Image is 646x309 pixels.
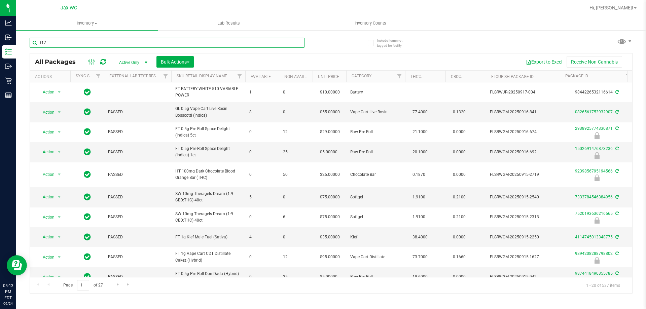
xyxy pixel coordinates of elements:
[16,16,158,30] a: Inventory
[55,108,64,117] span: select
[614,126,619,131] span: Sync from Compliance System
[175,250,241,263] span: FT 1g Vape Cart CDT Distillate Cakez (Hybrid)
[450,252,469,262] span: 0.1660
[575,126,613,131] a: 2938925774330871
[614,271,619,276] span: Sync from Compliance System
[249,149,275,155] span: 0
[352,74,371,78] a: Category
[450,170,469,180] span: 0.0000
[249,129,275,135] span: 0
[283,89,309,95] span: 0
[55,213,64,222] span: select
[490,194,556,200] span: FLSRWGM-20250915-2540
[490,89,556,95] span: FLSRWJR-20250917-004
[5,77,12,84] inline-svg: Retail
[575,235,613,239] a: 4114745013348775
[55,253,64,262] span: select
[283,254,309,260] span: 12
[175,234,241,240] span: FT 1g Kief Mule Fuel (Sativa)
[575,251,613,256] a: 9894208288798802
[575,195,613,199] a: 7333784546384956
[84,127,91,137] span: In Sync
[251,74,271,79] a: Available
[249,171,275,178] span: 0
[350,109,401,115] span: Vape Cart Live Rosin
[559,175,635,181] div: Launch Hold
[55,272,64,282] span: select
[283,214,309,220] span: 6
[559,257,635,264] div: Newly Received
[37,170,55,179] span: Action
[283,129,309,135] span: 12
[490,254,556,260] span: FLSRWGM-20250915-1627
[5,20,12,26] inline-svg: Analytics
[450,192,469,202] span: 0.2100
[409,127,431,137] span: 21.1000
[55,170,64,179] span: select
[350,129,401,135] span: Raw Pre-Roll
[175,106,241,118] span: GL 0.5g Vape Cart Live Rosin Bosscotti (Indica)
[76,74,102,78] a: Sync Status
[55,87,64,97] span: select
[249,274,275,280] span: 0
[249,254,275,260] span: 0
[575,271,613,276] a: 9874418490355785
[450,272,469,282] span: 0.0000
[614,251,619,256] span: Sync from Compliance System
[37,147,55,157] span: Action
[234,71,245,82] a: Filter
[565,74,588,78] a: Package ID
[84,107,91,117] span: In Sync
[317,107,343,117] span: $55.00000
[35,74,68,79] div: Actions
[317,272,341,282] span: $5.00000
[318,74,339,79] a: Unit Price
[3,283,13,301] p: 05:13 PM EDT
[409,170,429,180] span: 0.1870
[490,214,556,220] span: FLSRWGM-20250915-2313
[175,86,241,99] span: FT BATTERY WHITE 510 VARIABLE POWER
[160,71,171,82] a: Filter
[567,56,622,68] button: Receive Non-Cannabis
[113,280,122,289] a: Go to the next page
[614,195,619,199] span: Sync from Compliance System
[208,20,249,26] span: Lab Results
[350,149,401,155] span: Raw Pre-Roll
[614,169,619,173] span: Sync from Compliance System
[3,301,13,306] p: 09/24
[249,89,275,95] span: 1
[108,171,167,178] span: PASSED
[409,147,431,157] span: 20.1000
[175,126,241,139] span: FT 0.5g Pre-Roll Space Delight (Indica) 5ct
[175,146,241,158] span: FT 0.5g Pre-Roll Space Delight (Indica) 1ct
[84,232,91,242] span: In Sync
[84,272,91,281] span: In Sync
[5,34,12,41] inline-svg: Inbound
[350,214,401,220] span: Softgel
[350,254,401,260] span: Vape Cart Distillate
[284,74,314,79] a: Non-Available
[450,147,469,157] span: 0.0000
[84,170,91,179] span: In Sync
[55,127,64,137] span: select
[7,255,27,275] iframe: Resource center
[559,132,635,139] div: Launch Hold
[317,252,343,262] span: $95.00000
[5,48,12,55] inline-svg: Inventory
[559,152,635,159] div: Launch Hold
[37,192,55,202] span: Action
[37,87,55,97] span: Action
[350,89,401,95] span: Battery
[77,280,89,291] input: 1
[84,87,91,97] span: In Sync
[410,74,422,79] a: THC%
[614,146,619,151] span: Sync from Compliance System
[317,192,343,202] span: $75.00000
[55,232,64,242] span: select
[55,192,64,202] span: select
[249,194,275,200] span: 5
[16,20,158,26] span: Inventory
[175,211,241,224] span: SW 10mg Theragels Dream (1:9 CBD:THC) 40ct
[175,191,241,203] span: SW 10mg Theragels Dream (1:9 CBD:THC) 40ct
[490,109,556,115] span: FLSRWGM-20250916-841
